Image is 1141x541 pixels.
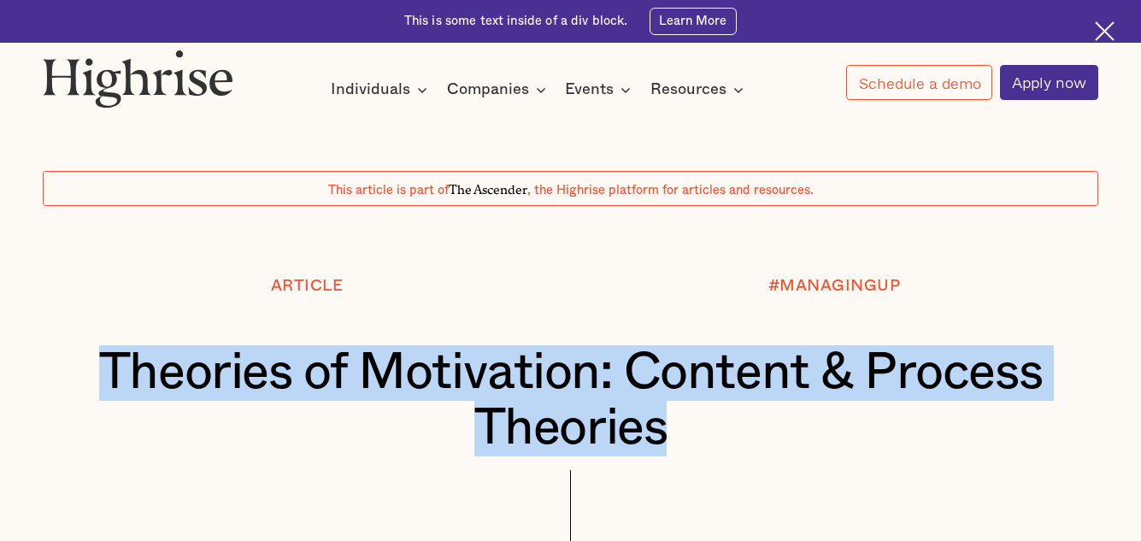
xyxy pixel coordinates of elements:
div: Companies [447,79,551,100]
div: #MANAGINGUP [768,278,901,296]
a: Schedule a demo [846,65,992,100]
div: Article [271,278,344,296]
img: Cross icon [1095,21,1115,41]
div: Individuals [331,79,410,100]
span: , the Highrise platform for articles and resources. [527,184,814,197]
div: Events [565,79,636,100]
div: Resources [650,79,726,100]
div: Individuals [331,79,432,100]
img: Highrise logo [43,50,233,107]
h1: Theories of Motivation: Content & Process Theories [86,345,1054,457]
div: This is some text inside of a div block. [404,13,628,30]
div: Events [565,79,614,100]
a: Learn More [650,8,738,35]
div: Resources [650,79,749,100]
span: The Ascender [449,179,527,195]
div: Companies [447,79,529,100]
span: This article is part of [328,184,449,197]
a: Apply now [1000,65,1098,100]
